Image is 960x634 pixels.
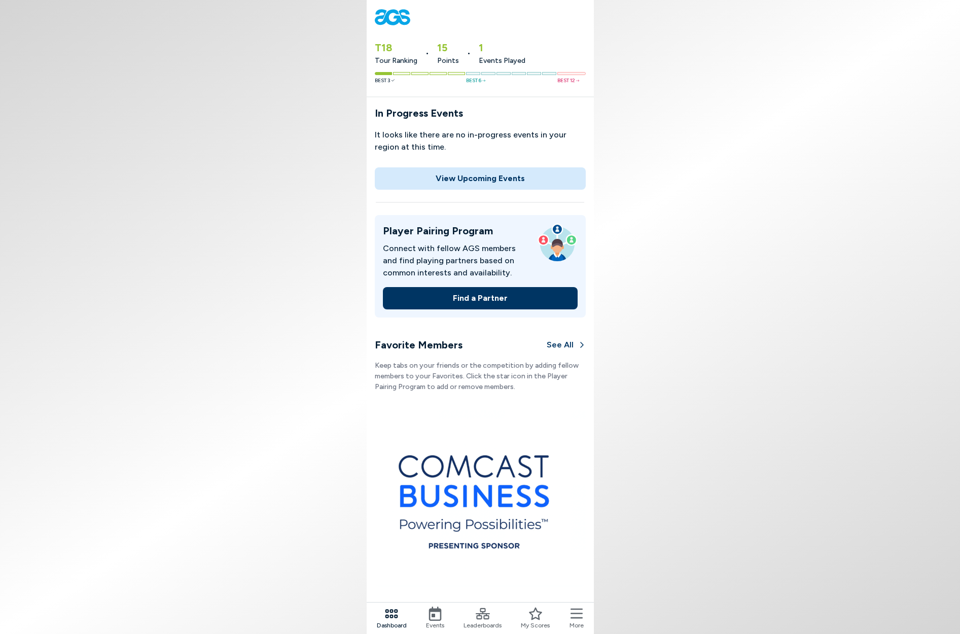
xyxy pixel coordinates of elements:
[425,48,429,58] span: •
[375,55,417,66] span: Tour Ranking
[547,334,586,356] button: See All
[479,55,525,66] span: Events Played
[437,55,459,66] span: Points
[570,607,584,630] button: More
[466,77,485,84] span: Best 6
[479,40,525,55] span: 1
[375,360,586,392] p: Keep tabs on your friends or the competition by adding fellow members to your Favorites. Click th...
[464,621,502,630] span: Leaderboards
[375,105,586,121] h3: In Progress Events
[375,337,463,353] h3: Favorite Members
[557,77,579,84] span: Best 12
[375,77,395,84] span: Best 3
[377,621,407,630] span: Dashboard
[464,607,502,630] a: Leaderboards
[521,607,550,630] a: My Scores
[375,167,586,190] button: View Upcoming Events
[383,223,529,238] h3: Player Pairing Program
[521,621,550,630] span: My Scores
[375,40,417,55] span: T18
[437,40,459,55] span: 15
[377,607,407,630] a: Dashboard
[383,242,529,279] p: Connect with fellow AGS members and find playing partners based on common interests and availabil...
[570,621,584,630] span: More
[426,607,444,630] a: Events
[426,621,444,630] span: Events
[467,48,471,58] span: •
[383,287,578,309] button: Find a Partner
[375,129,586,153] span: It looks like there are no in-progress events in your region at this time.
